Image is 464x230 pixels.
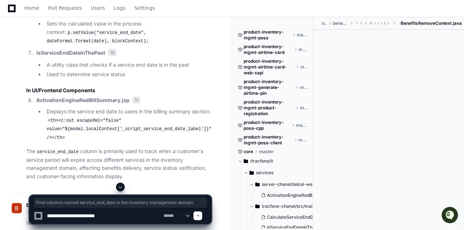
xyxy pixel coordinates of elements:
[91,6,105,10] span: Users
[255,180,260,189] svg: Directory
[25,54,119,62] div: Start new chat
[7,54,20,67] img: 1756235613930-3d25f9e4-fa56-45dd-b3ad-e072dfbd1548
[441,206,460,226] iframe: Open customer support
[48,6,82,10] span: Pull Requests
[259,149,274,155] span: master
[249,168,254,177] svg: Directory
[72,77,88,82] span: Pylon
[36,97,129,103] strong: ActivationEngineRedBillSummary.jsp
[244,134,293,146] span: product-inventory-mgmt-posa-client
[51,76,88,82] a: Powered byPylon
[44,20,211,45] li: Sets the calculated value in the process context:
[238,155,308,167] button: /tracfone/it
[244,157,248,165] svg: Directory
[25,62,92,67] div: We're available if you need us!
[26,87,211,94] h3: In UI/Frontend Components
[7,29,132,41] div: Welcome
[244,44,293,55] span: product-inventory-mgmt-airtime-card
[250,158,273,164] span: /tracfone/it
[7,7,22,22] img: PlayerZero
[296,122,308,128] span: master
[124,56,132,65] button: Start new chat
[47,117,212,141] code: <th><c:out escapeXml="false" value="${model.localContext['_script_service_end_date_label']}" /></th>
[44,70,211,79] li: Used to determine service status
[244,58,295,76] span: product-inventory-mgmt-airtime-card-web-xapi
[244,120,290,131] span: product-inventory-posa-cpp
[36,50,105,56] strong: IsServiceEndDateInThePast
[299,47,308,52] span: master
[47,30,150,45] code: p.setValue("service_end_date", dateFormat.format(date), blockContext);
[44,61,211,69] li: A utility class that checks if a service end date is in the past
[244,99,294,117] span: product-inventory-mgmt-product-registration
[114,6,125,10] span: Logs
[108,49,117,56] span: 10
[297,32,308,38] span: master
[371,20,372,26] span: tracfone
[256,170,273,176] span: services
[299,137,308,143] span: master
[300,105,308,111] span: master
[134,6,155,10] span: Settings
[249,179,319,190] button: server-chanel/telcel-web/src/main/webapp/WEB-INF/chanel/pages/redemption
[44,108,211,141] li: Displays the service end date to users in the billing summary section:
[36,200,205,206] span: Find columns named service_end_date in the inventory management domain
[35,149,80,155] code: service_end_date
[244,149,253,155] span: core
[401,20,462,26] span: BenefitsRemoveContext.java
[323,20,327,26] span: core-services
[333,20,348,26] span: benefits-remove-core-services
[24,6,39,10] span: Home
[244,29,291,41] span: product-inventory-mgmt-posa
[244,167,313,179] button: services
[262,182,319,187] span: server-chanel/telcel-web/src/main/webapp/WEB-INF/chanel/pages/redemption
[244,79,294,96] span: product-inventory-mgmt-generate-airtime-pin
[26,147,211,181] p: The column is primarily used to track when a customer's service period will expire across differe...
[300,64,308,70] span: master
[300,85,308,90] span: master
[132,96,140,104] span: 11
